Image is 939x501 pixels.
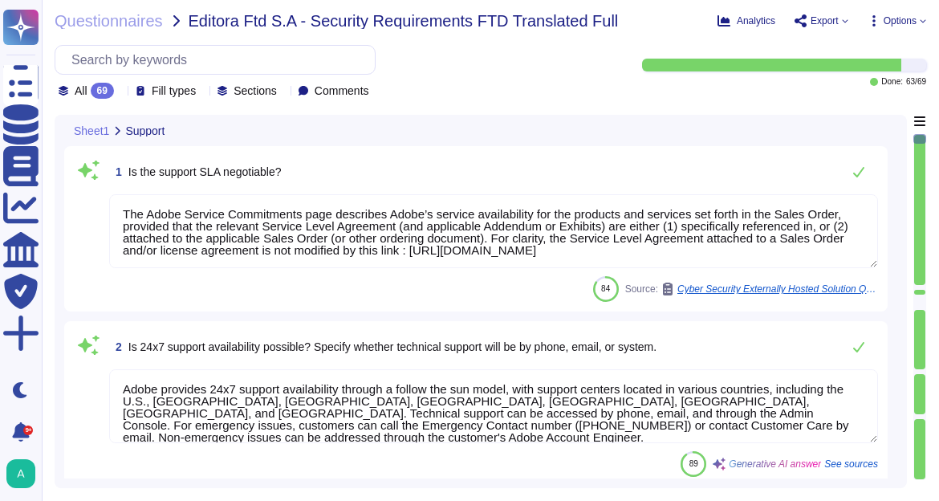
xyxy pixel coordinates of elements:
[109,166,122,177] span: 1
[91,83,114,99] div: 69
[128,340,656,353] span: Is 24x7 support availability possible? Specify whether technical support will be by phone, email,...
[189,13,619,29] span: Editora Ftd S.A - Security Requirements FTD Translated Full
[234,85,277,96] span: Sections
[824,459,878,469] span: See sources
[55,13,163,29] span: Questionnaires
[811,16,839,26] span: Export
[109,369,878,443] textarea: Adobe provides 24x7 support availability through a follow the sun model, with support centers loc...
[689,459,698,468] span: 89
[881,78,903,86] span: Done:
[729,459,821,469] span: Generative AI answer
[3,456,47,491] button: user
[884,16,917,26] span: Options
[74,125,109,136] span: Sheet1
[625,283,878,295] span: Source:
[128,165,282,178] span: Is the support SLA negotiable?
[677,284,878,294] span: Cyber Security Externally Hosted Solution Questionnaire 1
[6,459,35,488] img: user
[109,194,878,268] textarea: The Adobe Service Commitments page describes Adobe’s service availability for the products and se...
[315,85,369,96] span: Comments
[23,426,33,435] div: 9+
[125,125,165,136] span: Support
[737,16,775,26] span: Analytics
[75,85,87,96] span: All
[109,341,122,352] span: 2
[601,284,610,293] span: 84
[63,46,375,74] input: Search by keywords
[152,85,196,96] span: Fill types
[906,78,926,86] span: 63 / 69
[717,14,775,27] button: Analytics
